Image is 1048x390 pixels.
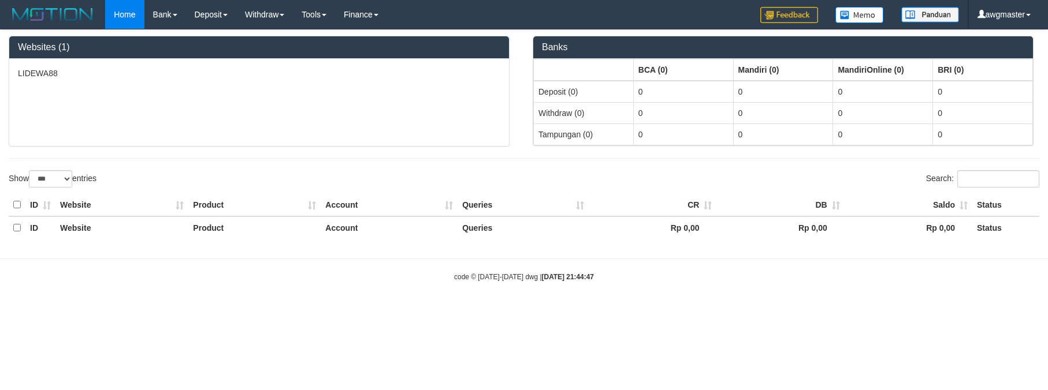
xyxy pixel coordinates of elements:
th: Queries [458,216,589,239]
th: Website [55,216,188,239]
td: 0 [833,102,933,123]
td: 0 [933,123,1033,145]
td: 0 [633,81,733,103]
img: Button%20Memo.svg [835,7,884,23]
th: Rp 0,00 [589,216,716,239]
td: Deposit (0) [534,81,634,103]
td: 0 [733,81,833,103]
th: Queries [458,194,589,216]
th: Group: activate to sort column ascending [933,59,1033,81]
td: Tampungan (0) [534,123,634,145]
th: Rp 0,00 [716,216,844,239]
td: 0 [733,102,833,123]
th: Group: activate to sort column ascending [633,59,733,81]
select: Showentries [29,170,72,187]
th: Account [321,216,458,239]
th: ID [25,216,55,239]
img: MOTION_logo.png [9,6,96,23]
td: 0 [833,123,933,145]
th: Saldo [845,194,972,216]
th: CR [589,194,716,216]
img: Feedback.jpg [760,7,818,23]
td: 0 [933,102,1033,123]
th: ID [25,194,55,216]
th: DB [716,194,844,216]
th: Group: activate to sort column ascending [833,59,933,81]
th: Group: activate to sort column ascending [733,59,833,81]
input: Search: [957,170,1039,187]
label: Search: [926,170,1039,187]
th: Product [188,194,321,216]
th: Account [321,194,458,216]
strong: [DATE] 21:44:47 [542,273,594,281]
img: panduan.png [901,7,959,22]
small: code © [DATE]-[DATE] dwg | [454,273,594,281]
th: Rp 0,00 [845,216,972,239]
th: Status [972,216,1039,239]
th: Website [55,194,188,216]
p: LIDEWA88 [18,67,500,79]
td: 0 [933,81,1033,103]
td: 0 [833,81,933,103]
td: 0 [633,123,733,145]
th: Group: activate to sort column ascending [534,59,634,81]
td: 0 [633,102,733,123]
th: Product [188,216,321,239]
th: Status [972,194,1039,216]
h3: Banks [542,42,1024,52]
label: Show entries [9,170,96,187]
td: Withdraw (0) [534,102,634,123]
td: 0 [733,123,833,145]
h3: Websites (1) [18,42,500,52]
